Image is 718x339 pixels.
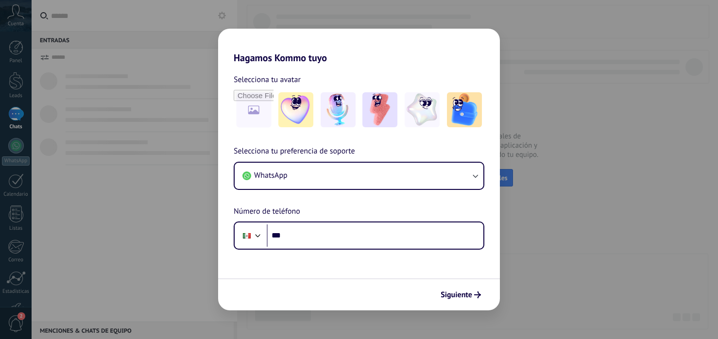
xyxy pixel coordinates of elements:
span: Siguiente [441,291,472,298]
img: -3.jpeg [362,92,397,127]
img: -5.jpeg [447,92,482,127]
span: Selecciona tu avatar [234,73,301,86]
span: Selecciona tu preferencia de soporte [234,145,355,158]
img: -2.jpeg [321,92,356,127]
h2: Hagamos Kommo tuyo [218,29,500,64]
img: -4.jpeg [405,92,440,127]
span: Número de teléfono [234,205,300,218]
div: Mexico: + 52 [238,225,256,246]
span: WhatsApp [254,170,288,180]
button: WhatsApp [235,163,483,189]
button: Siguiente [436,287,485,303]
img: -1.jpeg [278,92,313,127]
